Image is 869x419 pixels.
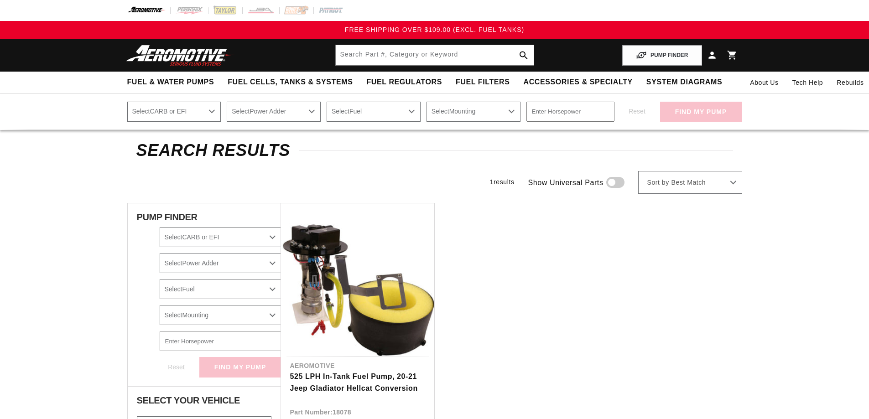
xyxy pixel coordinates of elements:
select: Power Adder [160,253,281,273]
span: Fuel Regulators [366,78,442,87]
span: FREE SHIPPING OVER $109.00 (EXCL. FUEL TANKS) [345,26,524,33]
select: CARB or EFI [127,102,221,122]
span: PUMP FINDER [137,212,198,222]
span: Fuel Cells, Tanks & Systems [228,78,353,87]
a: 525 LPH In-Tank Fuel Pump, 20-21 Jeep Gladiator Hellcat Conversion [290,371,425,394]
summary: Fuel Cells, Tanks & Systems [221,72,359,93]
summary: Tech Help [786,72,830,93]
span: About Us [750,79,778,86]
summary: Fuel Filters [449,72,517,93]
select: Fuel [327,102,421,122]
select: Mounting [427,102,520,122]
span: 1 results [490,178,515,186]
summary: System Diagrams [640,72,729,93]
div: Select Your Vehicle [137,396,271,407]
summary: Fuel Regulators [359,72,448,93]
span: Tech Help [792,78,823,88]
button: search button [514,45,534,65]
button: PUMP FINDER [622,45,702,66]
select: CARB or EFI [160,227,281,247]
img: Aeromotive [124,45,238,66]
input: Enter Horsepower [526,102,614,122]
span: Sort by [647,178,669,187]
span: Accessories & Specialty [524,78,633,87]
select: Sort by [638,171,742,194]
summary: Accessories & Specialty [517,72,640,93]
a: About Us [743,72,785,93]
span: Fuel & Water Pumps [127,78,214,87]
span: Rebuilds [837,78,864,88]
h2: Search Results [136,143,733,158]
select: Power Adder [227,102,321,122]
input: Search by Part Number, Category or Keyword [336,45,534,65]
summary: Fuel & Water Pumps [120,72,221,93]
input: Enter Horsepower [160,331,281,351]
select: Fuel [160,279,281,299]
span: Show Universal Parts [528,177,604,189]
select: Mounting [160,305,281,325]
span: System Diagrams [646,78,722,87]
span: Fuel Filters [456,78,510,87]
